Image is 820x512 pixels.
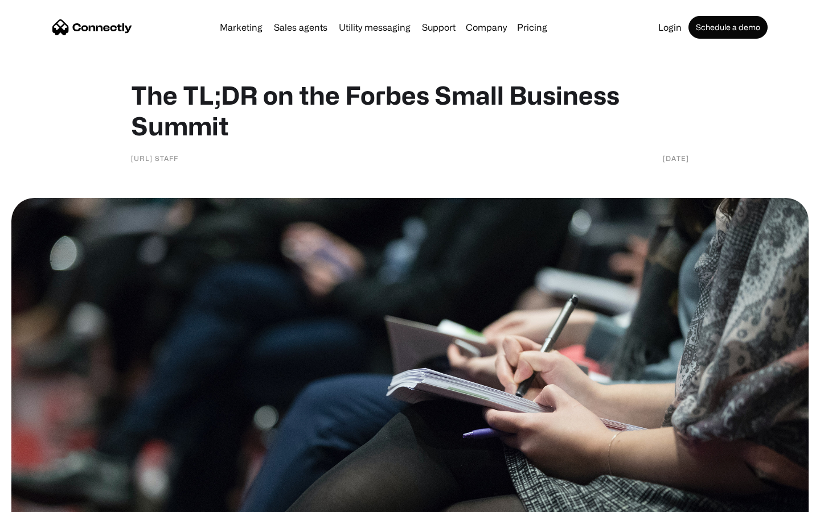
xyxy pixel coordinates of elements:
[334,23,415,32] a: Utility messaging
[466,19,507,35] div: Company
[688,16,768,39] a: Schedule a demo
[11,492,68,508] aside: Language selected: English
[131,152,178,164] div: [URL] Staff
[663,152,689,164] div: [DATE]
[131,80,689,141] h1: The TL;DR on the Forbes Small Business Summit
[215,23,267,32] a: Marketing
[269,23,332,32] a: Sales agents
[417,23,460,32] a: Support
[654,23,686,32] a: Login
[512,23,552,32] a: Pricing
[23,492,68,508] ul: Language list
